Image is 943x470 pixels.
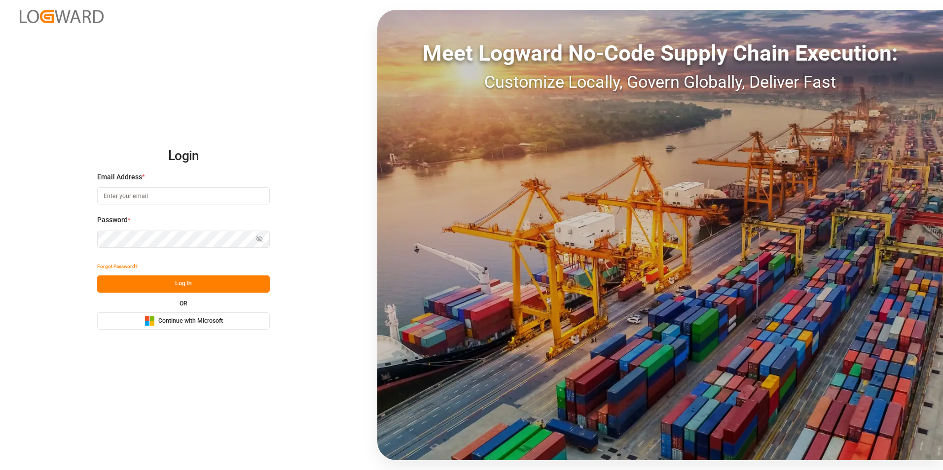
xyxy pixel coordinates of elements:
[97,172,142,182] span: Email Address
[20,10,104,23] img: Logward_new_orange.png
[180,301,187,306] small: OR
[158,317,223,326] span: Continue with Microsoft
[97,215,128,225] span: Password
[377,37,943,69] div: Meet Logward No-Code Supply Chain Execution:
[97,187,270,204] input: Enter your email
[97,312,270,330] button: Continue with Microsoft
[97,140,270,172] h2: Login
[97,275,270,293] button: Log In
[97,258,138,275] button: Forgot Password?
[377,69,943,95] div: Customize Locally, Govern Globally, Deliver Fast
